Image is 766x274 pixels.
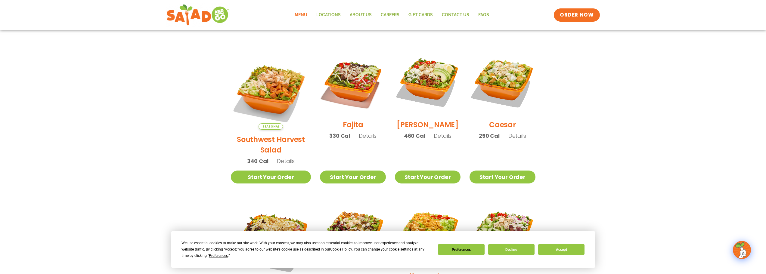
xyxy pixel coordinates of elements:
[479,132,500,140] span: 290 Cal
[489,119,516,130] h2: Caesar
[330,247,352,251] span: Cookie Policy
[554,8,600,22] a: ORDER NOW
[231,134,311,155] h2: Southwest Harvest Salad
[437,8,474,22] a: Contact Us
[733,242,750,258] img: wpChatIcon
[290,8,494,22] nav: Menu
[345,8,376,22] a: About Us
[209,254,228,258] span: Preferences
[329,132,350,140] span: 330 Cal
[434,132,451,140] span: Details
[181,240,431,259] div: We use essential cookies to make our site work. With your consent, we may also use non-essential ...
[312,8,345,22] a: Locations
[508,132,526,140] span: Details
[470,49,535,115] img: Product photo for Caesar Salad
[470,201,535,267] img: Product photo for Greek Salad
[395,201,461,267] img: Product photo for Buffalo Chicken Salad
[247,157,268,165] span: 340 Cal
[404,132,425,140] span: 460 Cal
[560,11,594,19] span: ORDER NOW
[395,49,461,115] img: Product photo for Cobb Salad
[320,171,386,183] a: Start Your Order
[343,119,363,130] h2: Fajita
[231,171,311,183] a: Start Your Order
[538,244,585,255] button: Accept
[488,244,535,255] button: Decline
[290,8,312,22] a: Menu
[397,119,459,130] h2: [PERSON_NAME]
[470,171,535,183] a: Start Your Order
[171,231,595,268] div: Cookie Consent Prompt
[320,49,386,115] img: Product photo for Fajita Salad
[376,8,404,22] a: Careers
[231,49,311,130] img: Product photo for Southwest Harvest Salad
[277,157,295,165] span: Details
[359,132,377,140] span: Details
[166,3,230,27] img: new-SAG-logo-768×292
[395,171,461,183] a: Start Your Order
[438,244,484,255] button: Preferences
[474,8,494,22] a: FAQs
[320,201,386,267] img: Product photo for Roasted Autumn Salad
[259,123,283,130] span: Seasonal
[404,8,437,22] a: GIFT CARDS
